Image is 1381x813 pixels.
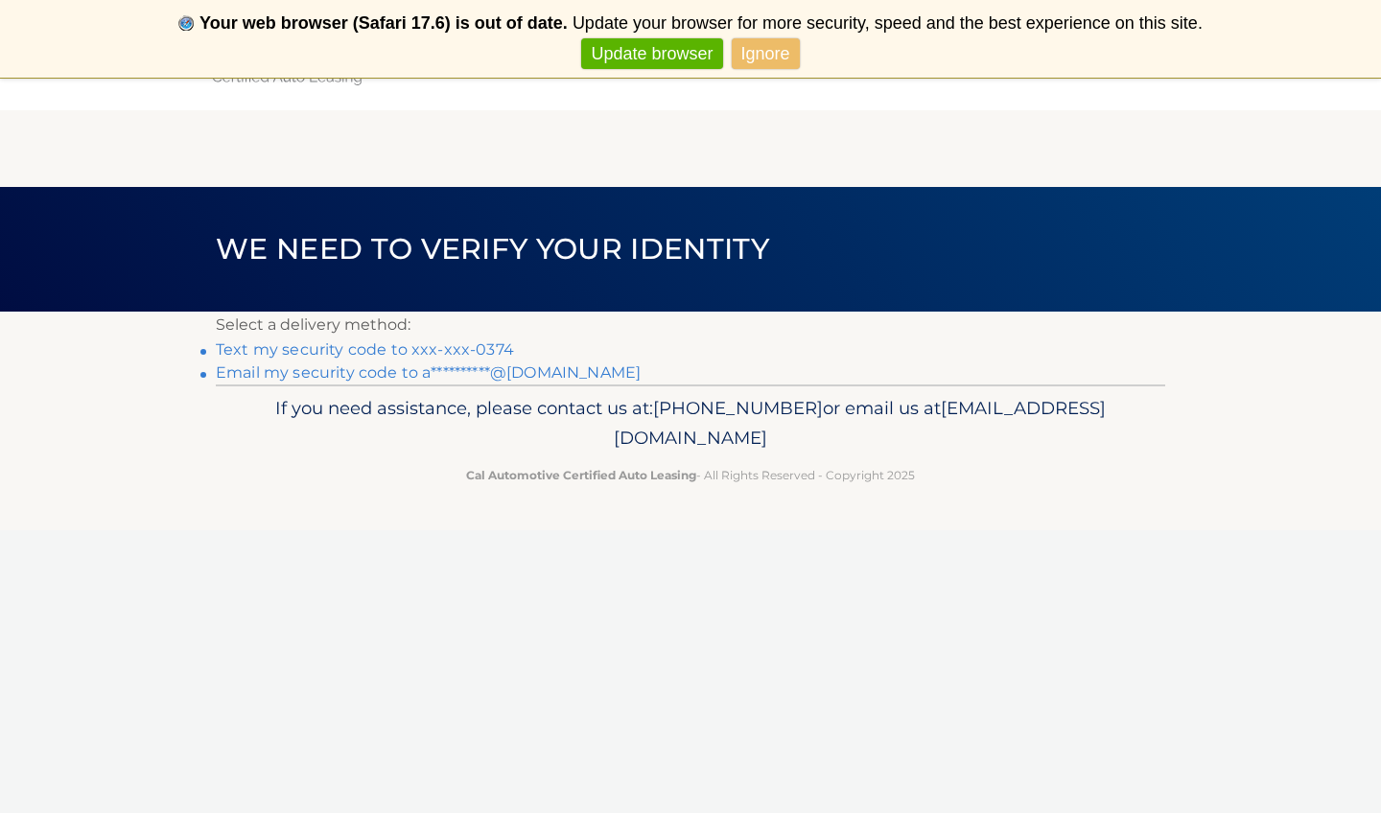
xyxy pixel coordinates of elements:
[228,465,1153,485] p: - All Rights Reserved - Copyright 2025
[581,38,722,70] a: Update browser
[216,340,514,359] a: Text my security code to xxx-xxx-0374
[216,363,641,382] a: Email my security code to a**********@[DOMAIN_NAME]
[466,468,696,482] strong: Cal Automotive Certified Auto Leasing
[653,397,823,419] span: [PHONE_NUMBER]
[216,231,769,267] span: We need to verify your identity
[732,38,800,70] a: Ignore
[199,13,568,33] b: Your web browser (Safari 17.6) is out of date.
[573,13,1203,33] span: Update your browser for more security, speed and the best experience on this site.
[228,393,1153,454] p: If you need assistance, please contact us at: or email us at
[216,312,1165,338] p: Select a delivery method:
